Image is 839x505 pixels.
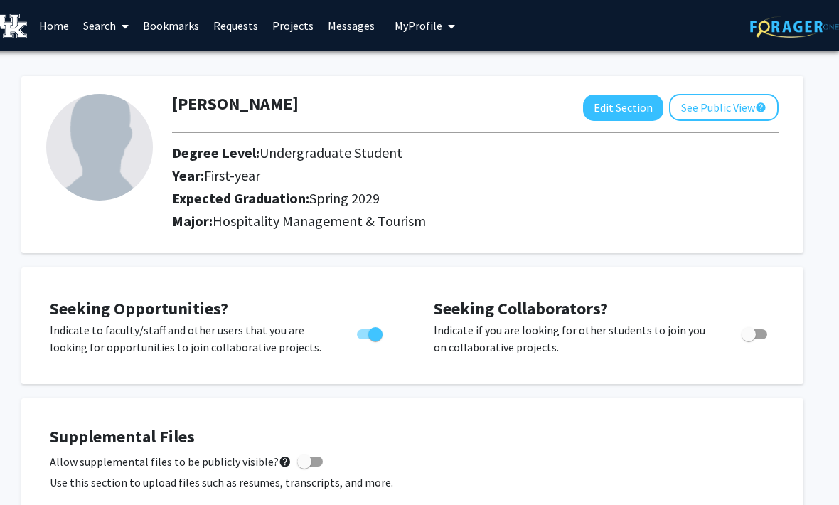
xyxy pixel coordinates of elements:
[434,321,715,356] p: Indicate if you are looking for other students to join you on collaborative projects.
[309,189,380,207] span: Spring 2029
[172,144,741,161] h2: Degree Level:
[50,427,775,447] h4: Supplemental Files
[50,297,228,319] span: Seeking Opportunities?
[351,321,390,343] div: Toggle
[755,99,766,116] mat-icon: help
[50,321,330,356] p: Indicate to faculty/staff and other users that you are looking for opportunities to join collabor...
[265,1,321,51] a: Projects
[204,166,260,184] span: First-year
[260,144,402,161] span: Undergraduate Student
[206,1,265,51] a: Requests
[213,212,426,230] span: Hospitality Management & Tourism
[50,453,292,470] span: Allow supplemental files to be publicly visible?
[279,453,292,470] mat-icon: help
[583,95,663,121] button: Edit Section
[76,1,136,51] a: Search
[750,16,839,38] img: ForagerOne Logo
[136,1,206,51] a: Bookmarks
[172,167,741,184] h2: Year:
[172,213,779,230] h2: Major:
[172,94,299,115] h1: [PERSON_NAME]
[11,441,60,494] iframe: Chat
[32,1,76,51] a: Home
[669,94,779,121] button: See Public View
[321,1,382,51] a: Messages
[434,297,608,319] span: Seeking Collaborators?
[395,18,442,33] span: My Profile
[736,321,775,343] div: Toggle
[46,94,153,201] img: Profile Picture
[50,474,775,491] p: Use this section to upload files such as resumes, transcripts, and more.
[172,190,741,207] h2: Expected Graduation:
